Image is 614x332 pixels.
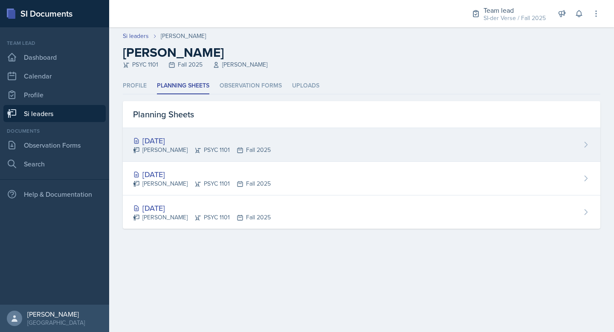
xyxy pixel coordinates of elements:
[133,202,271,214] div: [DATE]
[3,105,106,122] a: Si leaders
[133,179,271,188] div: [PERSON_NAME] PSYC 1101 Fall 2025
[133,169,271,180] div: [DATE]
[27,318,85,327] div: [GEOGRAPHIC_DATA]
[123,162,600,195] a: [DATE] [PERSON_NAME]PSYC 1101Fall 2025
[133,213,271,222] div: [PERSON_NAME] PSYC 1101 Fall 2025
[133,146,271,154] div: [PERSON_NAME] PSYC 1101 Fall 2025
[3,67,106,84] a: Calendar
[220,78,282,94] li: Observation Forms
[123,101,600,128] div: Planning Sheets
[123,78,147,94] li: Profile
[133,135,271,146] div: [DATE]
[123,128,600,162] a: [DATE] [PERSON_NAME]PSYC 1101Fall 2025
[157,78,209,94] li: Planning Sheets
[123,195,600,229] a: [DATE] [PERSON_NAME]PSYC 1101Fall 2025
[3,137,106,154] a: Observation Forms
[484,5,546,15] div: Team lead
[123,45,600,60] h2: [PERSON_NAME]
[484,14,546,23] div: SI-der Verse / Fall 2025
[123,60,600,69] div: PSYC 1101 Fall 2025 [PERSON_NAME]
[123,32,149,41] a: Si leaders
[292,78,319,94] li: Uploads
[3,49,106,66] a: Dashboard
[3,39,106,47] div: Team lead
[161,32,206,41] div: [PERSON_NAME]
[3,155,106,172] a: Search
[3,86,106,103] a: Profile
[3,186,106,203] div: Help & Documentation
[27,310,85,318] div: [PERSON_NAME]
[3,127,106,135] div: Documents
